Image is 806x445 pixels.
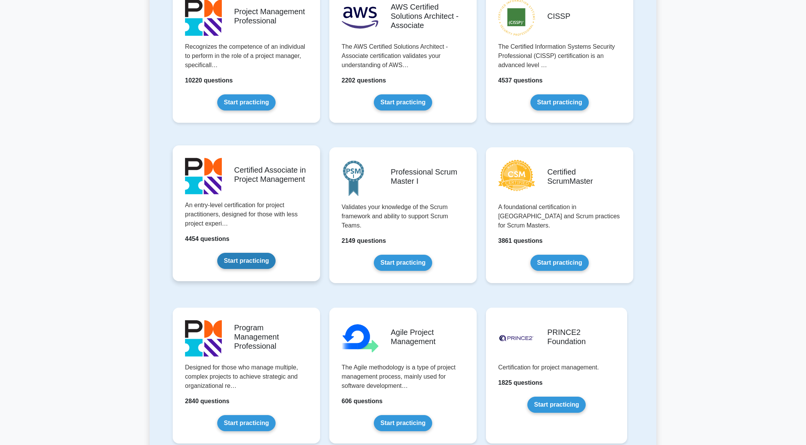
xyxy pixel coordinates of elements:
[217,94,275,110] a: Start practicing
[217,415,275,431] a: Start practicing
[374,255,432,271] a: Start practicing
[217,253,275,269] a: Start practicing
[527,397,585,413] a: Start practicing
[530,255,588,271] a: Start practicing
[530,94,588,110] a: Start practicing
[374,94,432,110] a: Start practicing
[374,415,432,431] a: Start practicing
